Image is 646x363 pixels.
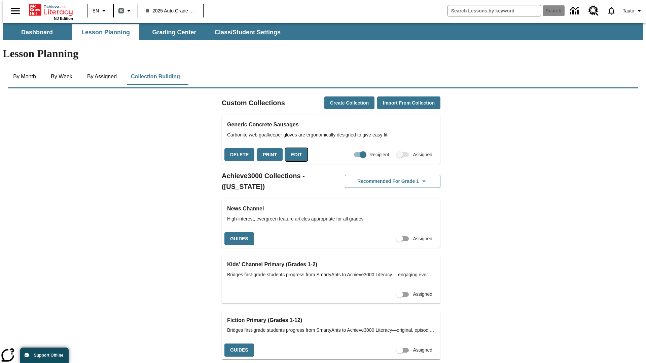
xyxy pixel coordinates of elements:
[3,24,287,40] div: SubNavbar
[257,148,283,161] button: Print, will open in a new window
[227,131,435,138] span: Carbonite web goalkeeper gloves are ergonomically designed to give easy fit
[152,29,196,36] span: Grading Center
[224,148,254,161] button: Delete
[5,1,25,21] button: Open side menu
[413,291,432,298] span: Assigned
[45,69,78,85] button: By Week
[116,5,136,17] button: Boost Class color is gray green. Change class color
[72,24,139,40] button: Lesson Planning
[584,2,603,20] a: Resource Center, Will open in new tab
[413,347,432,354] span: Assigned
[345,175,440,188] button: Recommended for Grade 1
[566,2,584,20] a: Data Center
[21,29,53,36] span: Dashboard
[29,2,73,21] div: Home
[413,151,432,158] span: Assigned
[224,232,254,245] button: Guides
[125,69,185,85] button: Collection Building
[222,170,331,192] h2: Achieve3000 Collections - ([US_STATE])
[20,348,69,363] button: Support Offline
[324,96,374,110] button: Create Collection
[3,47,643,60] h1: Lesson Planning
[603,2,620,19] a: Notifications
[54,16,73,21] span: NJ Edition
[215,29,281,36] span: Class/Student Settings
[377,96,440,110] button: Import from Collection
[141,24,208,40] button: Grading Center
[623,7,634,14] span: Tauto
[227,260,435,269] h3: Kids' Channel Primary (Grades 1-2)
[82,69,122,85] button: By Assigned
[413,235,432,242] span: Assigned
[3,23,643,40] div: SubNavbar
[448,5,541,16] input: search field
[146,7,195,14] span: 2025 Auto Grade 1 B
[227,215,435,223] span: High-interest, evergreen feature articles appropriate for all grades
[227,316,435,325] h3: Fiction Primary (Grades 1-12)
[29,3,73,16] a: Home
[209,24,286,40] button: Class/Student Settings
[227,327,435,334] span: Bridges first-grade students progress from SmartyAnts to Achieve3000 Literacy—original, episodic ...
[285,148,308,161] button: Edit
[224,344,254,357] button: Guides
[119,6,123,15] span: B
[34,353,63,358] span: Support Offline
[89,5,111,17] button: Language: EN, Select a language
[222,97,285,108] h2: Custom Collections
[81,29,130,36] span: Lesson Planning
[93,7,99,14] span: EN
[3,24,71,40] button: Dashboard
[8,69,41,85] button: By Month
[369,151,389,158] span: Recipient
[620,5,646,17] button: Profile/Settings
[227,120,435,129] h3: Generic Concrete Sausages
[227,204,435,213] h3: News Channel
[227,271,435,278] span: Bridges first-grade students progress from SmartyAnts to Achieve3000 Literacy— engaging evergreen...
